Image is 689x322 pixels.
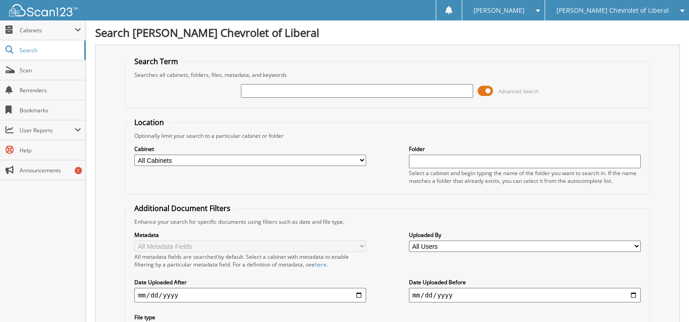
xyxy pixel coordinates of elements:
span: Announcements [20,166,81,174]
div: All metadata fields are searched by default. Select a cabinet with metadata to enable filtering b... [134,253,366,268]
span: Help [20,146,81,154]
label: Date Uploaded After [134,278,366,286]
a: here [315,261,327,268]
label: Folder [409,145,641,153]
label: Uploaded By [409,231,641,239]
div: Optionally limit your search to a particular cabinet or folder [130,132,645,140]
span: Bookmarks [20,106,81,114]
legend: Additional Document Filters [130,203,235,213]
label: Date Uploaded Before [409,278,641,286]
img: scan123-logo-white.svg [9,4,77,16]
label: Metadata [134,231,366,239]
span: Cabinets [20,26,75,34]
div: Searches all cabinets, folders, files, metadata, and keywords [130,71,645,79]
legend: Search Term [130,56,183,66]
h1: Search [PERSON_NAME] Chevrolet of Liberal [95,25,680,40]
div: Enhance your search for specific documents using filters such as date and file type. [130,218,645,226]
input: end [409,288,641,302]
span: User Reports [20,126,75,134]
div: 1 [75,167,82,174]
span: [PERSON_NAME] Chevrolet of Liberal [556,8,669,13]
div: Select a cabinet and begin typing the name of the folder you want to search in. If the name match... [409,169,641,185]
span: Reminders [20,86,81,94]
span: Search [20,46,80,54]
span: [PERSON_NAME] [474,8,525,13]
legend: Location [130,117,168,127]
label: File type [134,313,366,321]
input: start [134,288,366,302]
span: Scan [20,66,81,74]
label: Cabinet [134,145,366,153]
span: Advanced Search [498,88,539,95]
